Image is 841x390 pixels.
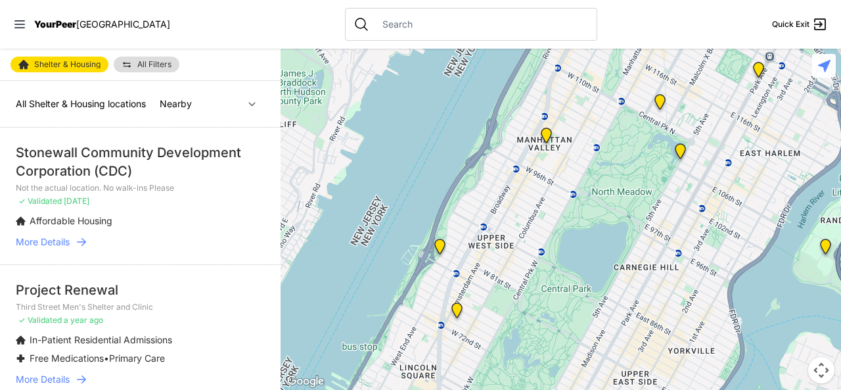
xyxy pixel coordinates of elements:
[34,20,170,28] a: YourPeer[GEOGRAPHIC_DATA]
[16,98,146,109] span: All Shelter & Housing locations
[104,353,109,364] span: •
[30,215,112,226] span: Affordable Housing
[114,57,179,72] a: All Filters
[16,302,265,312] p: Third Street Men's Shelter and Clinic
[652,94,668,115] div: 820 MRT Residential Chemical Dependence Treatment Program
[18,315,62,325] span: ✓ Validated
[64,196,89,206] span: [DATE]
[16,235,265,249] a: More Details
[30,353,104,364] span: Free Medications
[16,281,265,299] div: Project Renewal
[16,143,265,180] div: Stonewall Community Development Corporation (CDC)
[817,239,834,260] div: Keener Men's Shelter
[538,128,555,149] div: Trinity Lutheran Church
[34,18,76,30] span: YourPeer
[750,62,767,83] div: Bailey House, Inc.
[76,18,170,30] span: [GEOGRAPHIC_DATA]
[30,334,172,345] span: In-Patient Residential Admissions
[16,373,70,386] span: More Details
[772,16,828,32] a: Quick Exit
[16,183,265,193] p: Not the actual location. No walk-ins Please
[11,57,108,72] a: Shelter & Housing
[137,61,171,68] span: All Filters
[18,196,62,206] span: ✓ Validated
[449,303,465,324] div: Hamilton Senior Center
[772,19,809,30] span: Quick Exit
[16,373,265,386] a: More Details
[375,18,589,31] input: Search
[284,373,327,390] img: Google
[808,357,834,383] button: Map camera controls
[432,239,448,260] div: Administrative Office, No Walk-Ins
[16,235,70,249] span: More Details
[64,315,103,325] span: a year ago
[109,353,165,364] span: Primary Care
[34,61,101,68] span: Shelter & Housing
[284,373,327,390] a: Open this area in Google Maps (opens a new window)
